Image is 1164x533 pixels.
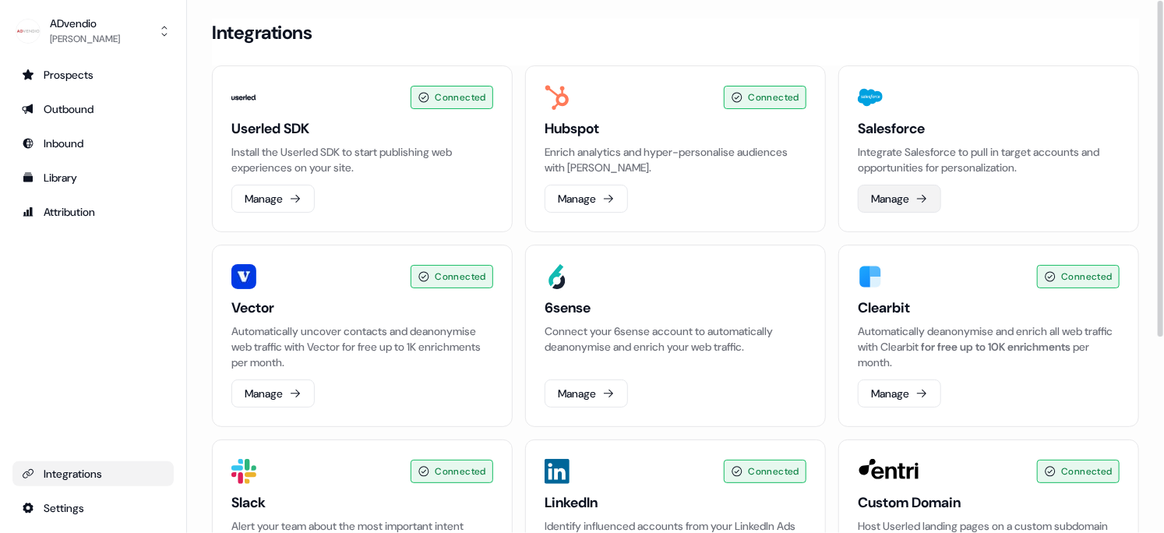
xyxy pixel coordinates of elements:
p: Install the Userled SDK to start publishing web experiences on your site. [231,144,493,175]
h3: Integrations [212,21,312,44]
div: Integrations [22,466,164,482]
span: for free up to 10K enrichments [921,340,1071,354]
span: Connected [435,90,486,105]
h3: Custom Domain [858,493,1120,512]
a: Go to integrations [12,496,174,521]
button: Manage [545,379,628,408]
div: Library [22,170,164,185]
span: Connected [1061,269,1113,284]
button: Manage [231,185,315,213]
span: Connected [748,464,799,479]
div: Settings [22,500,164,516]
span: Connected [435,464,486,479]
span: Connected [1061,464,1113,479]
button: Manage [231,379,315,408]
button: Manage [858,379,941,408]
div: Outbound [22,101,164,117]
h3: Salesforce [858,119,1120,138]
button: Manage [545,185,628,213]
span: Connected [435,269,486,284]
h3: Slack [231,493,493,512]
p: Connect your 6sense account to automatically deanonymise and enrich your web traffic. [545,323,806,355]
button: ADvendio[PERSON_NAME] [12,12,174,50]
h3: Vector [231,298,493,317]
button: Manage [858,185,941,213]
p: Enrich analytics and hyper-personalise audiences with [PERSON_NAME]. [545,144,806,175]
h3: Userled SDK [231,119,493,138]
div: Prospects [22,67,164,83]
div: [PERSON_NAME] [50,31,120,47]
div: Inbound [22,136,164,151]
p: Integrate Salesforce to pull in target accounts and opportunities for personalization. [858,144,1120,175]
a: Go to templates [12,165,174,190]
a: Go to prospects [12,62,174,87]
a: Go to outbound experience [12,97,174,122]
h3: Hubspot [545,119,806,138]
div: Automatically deanonymise and enrich all web traffic with Clearbit per month. [858,323,1120,370]
a: Go to Inbound [12,131,174,156]
span: Connected [748,90,799,105]
a: Go to attribution [12,199,174,224]
div: ADvendio [50,16,120,31]
div: Attribution [22,204,164,220]
a: Go to integrations [12,461,174,486]
img: Vector image [231,264,256,289]
h3: LinkedIn [545,493,806,512]
p: Automatically uncover contacts and deanonymise web traffic with Vector for free up to 1K enrichme... [231,323,493,370]
h3: 6sense [545,298,806,317]
h3: Clearbit [858,298,1120,317]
